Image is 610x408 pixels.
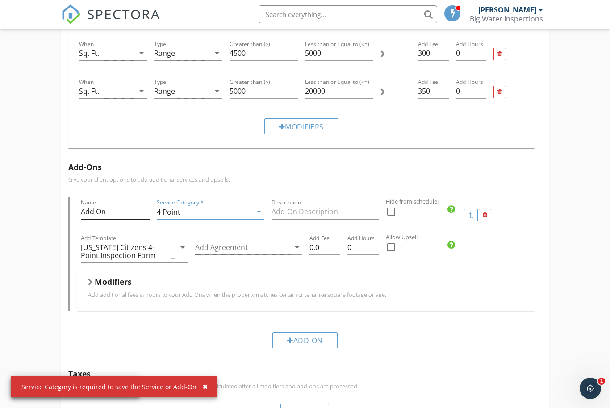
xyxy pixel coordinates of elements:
input: Add Fee [309,240,340,255]
i: arrow_drop_down [212,48,222,58]
a: SPECTORA [61,12,160,31]
div: Service Category is required to save the Service or Add-On [11,376,217,397]
input: Greater than (>) [230,84,298,99]
img: The Best Home Inspection Software - Spectora [61,4,81,24]
div: Big Water Inspections [470,14,543,23]
div: Add-On [272,332,338,348]
input: Greater than (>) [230,46,298,61]
div: 4 Point [157,208,180,216]
input: Add Hours [347,240,378,255]
input: Search everything... [259,5,437,23]
input: Add Fee [418,46,448,61]
p: Add a percentage to the total for this service. Taxes are calculated after all modifiers and add-... [68,383,542,390]
input: Less than or Equal to (<=) [305,46,373,61]
i: arrow_drop_down [136,86,147,96]
span: 1 [598,378,605,385]
input: Name [81,204,150,219]
div: Range [154,49,175,57]
label: Hide from scheduler [386,197,593,206]
div: Sq. Ft. [79,87,99,95]
input: Description [272,204,379,219]
input: Add Fee [418,84,448,99]
input: Add Hours [456,46,486,61]
h5: Add-Ons [68,162,542,171]
p: Add additional fees & hours to your Add Ons when the property matches certain criteria like squar... [88,291,524,298]
div: [PERSON_NAME] [478,5,536,14]
div: Range [154,87,175,95]
i: arrow_drop_down [292,242,302,253]
i: arrow_drop_down [177,242,188,253]
h5: Taxes [68,369,542,378]
span: SPECTORA [87,4,160,23]
div: Sq. Ft. [79,49,99,57]
label: Allow Upsell [386,233,593,241]
p: Give your client options to add additional services and upsells. [68,176,542,183]
i: arrow_drop_down [212,86,222,96]
div: [US_STATE] Citizens 4-Point Inspection Form [81,243,166,259]
div: Modifiers [264,118,338,134]
input: Add Hours [456,84,486,99]
i: arrow_drop_down [136,48,147,58]
input: Less than or Equal to (<=) [305,84,373,99]
i: arrow_drop_down [254,206,264,217]
iframe: Intercom live chat [580,378,601,399]
h5: Modifiers [95,277,132,286]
